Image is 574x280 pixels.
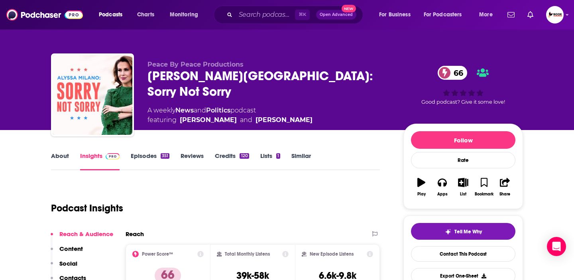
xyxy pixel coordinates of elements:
span: Tell Me Why [454,229,482,235]
p: Reach & Audience [59,230,113,238]
span: 66 [446,66,467,80]
span: New [342,5,356,12]
img: tell me why sparkle [445,229,451,235]
div: 1 [276,153,280,159]
button: tell me why sparkleTell Me Why [411,223,515,240]
a: Similar [291,152,311,170]
span: ⌘ K [295,10,310,20]
span: For Podcasters [424,9,462,20]
button: open menu [419,8,474,21]
div: Play [417,192,426,197]
button: Follow [411,131,515,149]
button: Bookmark [474,173,494,201]
img: User Profile [546,6,564,24]
div: [PERSON_NAME] [256,115,313,125]
div: Search podcasts, credits, & more... [221,6,371,24]
h2: Reach [126,230,144,238]
h1: Podcast Insights [51,202,123,214]
a: Contact This Podcast [411,246,515,262]
div: List [460,192,466,197]
div: Apps [437,192,448,197]
img: Podchaser - Follow, Share and Rate Podcasts [6,7,83,22]
span: Podcasts [99,9,122,20]
span: featuring [147,115,313,125]
h2: Total Monthly Listens [225,251,270,257]
a: Alyssa Milano [180,115,237,125]
a: About [51,152,69,170]
p: Content [59,245,83,252]
a: Show notifications dropdown [524,8,537,22]
img: Alyssa Milano: Sorry Not Sorry [53,55,132,135]
a: Reviews [181,152,204,170]
div: Rate [411,152,515,168]
button: List [453,173,474,201]
div: 66Good podcast? Give it some love! [403,61,523,110]
span: Good podcast? Give it some love! [421,99,505,105]
a: News [175,106,194,114]
span: Charts [137,9,154,20]
button: open menu [373,8,421,21]
button: Content [51,245,83,260]
span: Monitoring [170,9,198,20]
button: Open AdvancedNew [316,10,356,20]
span: and [240,115,252,125]
a: Lists1 [260,152,280,170]
a: Episodes351 [131,152,169,170]
span: Logged in as BookLaunchers [546,6,564,24]
button: Show profile menu [546,6,564,24]
div: Bookmark [475,192,493,197]
div: Share [499,192,510,197]
span: For Business [379,9,411,20]
img: Podchaser Pro [106,153,120,160]
button: open menu [474,8,503,21]
span: More [479,9,493,20]
input: Search podcasts, credits, & more... [236,8,295,21]
button: Social [51,260,77,274]
span: and [194,106,206,114]
a: InsightsPodchaser Pro [80,152,120,170]
div: 120 [240,153,249,159]
a: Show notifications dropdown [504,8,518,22]
button: open menu [93,8,133,21]
div: Open Intercom Messenger [547,237,566,256]
button: Play [411,173,432,201]
button: Reach & Audience [51,230,113,245]
h2: Power Score™ [142,251,173,257]
button: Share [495,173,515,201]
h2: New Episode Listens [310,251,354,257]
a: 66 [438,66,467,80]
span: Peace By Peace Productions [147,61,244,68]
a: Politics [206,106,230,114]
p: Social [59,260,77,267]
button: Apps [432,173,452,201]
button: open menu [164,8,208,21]
div: A weekly podcast [147,106,313,125]
a: Credits120 [215,152,249,170]
a: Charts [132,8,159,21]
div: 351 [161,153,169,159]
span: Open Advanced [320,13,353,17]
